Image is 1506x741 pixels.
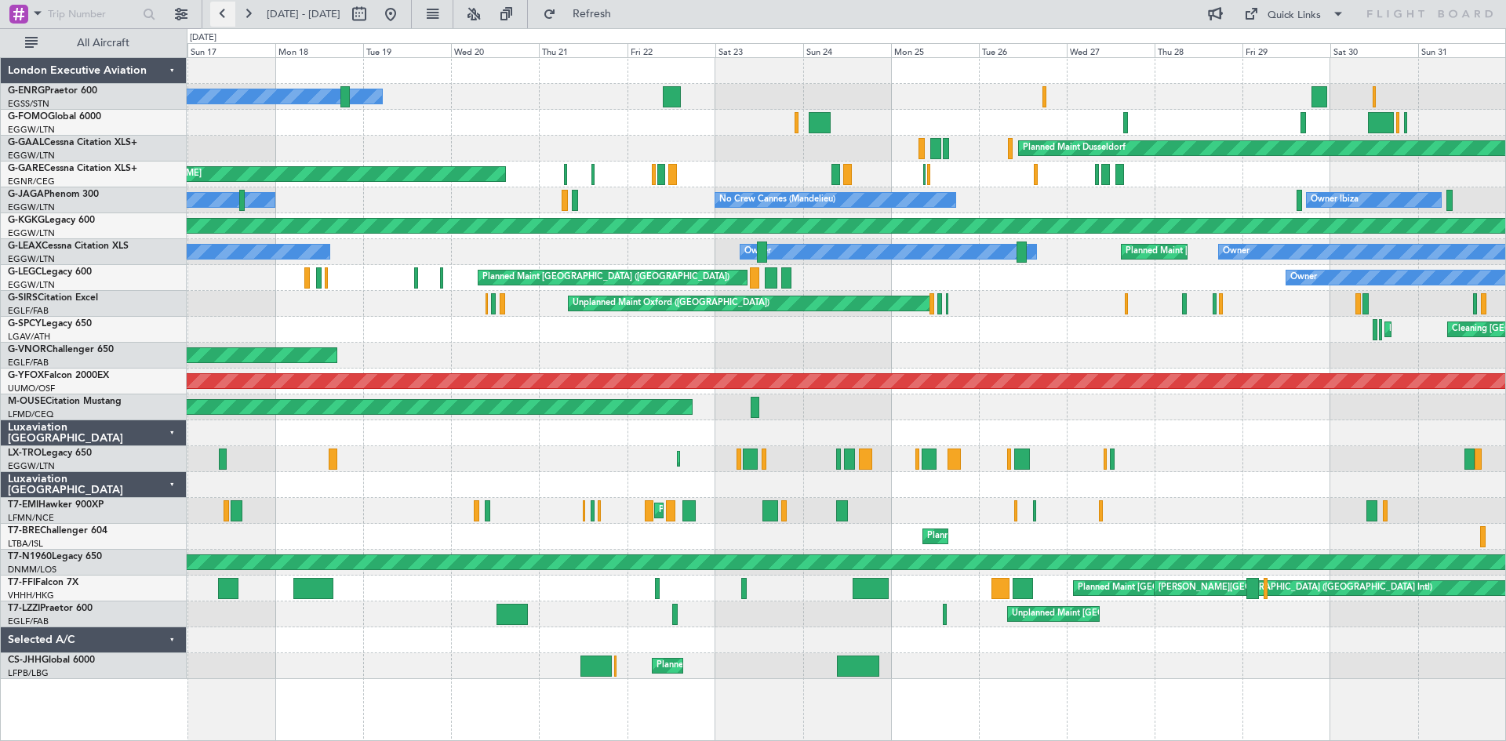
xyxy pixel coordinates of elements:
[1078,576,1340,600] div: Planned Maint [GEOGRAPHIC_DATA] ([GEOGRAPHIC_DATA] Intl)
[8,578,35,587] span: T7-FFI
[17,31,170,56] button: All Aircraft
[8,331,50,343] a: LGAV/ATH
[190,31,216,45] div: [DATE]
[657,654,904,677] div: Planned Maint [GEOGRAPHIC_DATA] ([GEOGRAPHIC_DATA])
[8,383,55,394] a: UUMO/OSF
[8,138,44,147] span: G-GAAL
[8,371,109,380] a: G-YFOXFalcon 2000EX
[8,319,92,329] a: G-SPCYLegacy 650
[8,449,42,458] span: LX-TRO
[267,7,340,21] span: [DATE] - [DATE]
[8,267,42,277] span: G-LEGC
[8,500,38,510] span: T7-EMI
[8,305,49,317] a: EGLF/FAB
[1268,8,1321,24] div: Quick Links
[8,460,55,472] a: EGGW/LTN
[891,43,979,57] div: Mon 25
[8,552,102,561] a: T7-N1960Legacy 650
[482,266,729,289] div: Planned Maint [GEOGRAPHIC_DATA] ([GEOGRAPHIC_DATA])
[8,242,42,251] span: G-LEAX
[1330,43,1418,57] div: Sat 30
[363,43,451,57] div: Tue 19
[8,656,42,665] span: CS-JHH
[8,98,49,110] a: EGSS/STN
[539,43,627,57] div: Thu 21
[803,43,891,57] div: Sun 24
[8,590,54,601] a: VHHH/HKG
[8,86,45,96] span: G-ENRG
[8,216,45,225] span: G-KGKG
[8,604,40,613] span: T7-LZZI
[8,216,95,225] a: G-KGKGLegacy 600
[8,253,55,265] a: EGGW/LTN
[8,616,49,627] a: EGLF/FAB
[8,138,137,147] a: G-GAALCessna Citation XLS+
[536,2,630,27] button: Refresh
[627,43,715,57] div: Fri 22
[8,112,48,122] span: G-FOMO
[8,397,122,406] a: M-OUSECitation Mustang
[8,293,38,303] span: G-SIRS
[8,112,101,122] a: G-FOMOGlobal 6000
[8,164,137,173] a: G-GARECessna Citation XLS+
[8,564,56,576] a: DNMM/LOS
[8,371,44,380] span: G-YFOX
[1311,188,1359,212] div: Owner Ibiza
[744,240,771,263] div: Owner
[1155,43,1242,57] div: Thu 28
[8,242,129,251] a: G-LEAXCessna Citation XLS
[1223,240,1250,263] div: Owner
[719,188,835,212] div: No Crew Cannes (Mandelieu)
[8,449,92,458] a: LX-TROLegacy 650
[8,500,104,510] a: T7-EMIHawker 900XP
[8,409,53,420] a: LFMD/CEQ
[8,345,46,354] span: G-VNOR
[451,43,539,57] div: Wed 20
[8,397,45,406] span: M-OUSE
[8,190,99,199] a: G-JAGAPhenom 300
[573,292,769,315] div: Unplanned Maint Oxford ([GEOGRAPHIC_DATA])
[8,227,55,239] a: EGGW/LTN
[8,526,40,536] span: T7-BRE
[8,604,93,613] a: T7-LZZIPraetor 600
[8,538,43,550] a: LTBA/ISL
[8,345,114,354] a: G-VNORChallenger 650
[8,656,95,665] a: CS-JHHGlobal 6000
[1290,266,1317,289] div: Owner
[1023,136,1126,160] div: Planned Maint Dusseldorf
[8,293,98,303] a: G-SIRSCitation Excel
[8,357,49,369] a: EGLF/FAB
[8,578,78,587] a: T7-FFIFalcon 7X
[8,86,97,96] a: G-ENRGPraetor 600
[715,43,803,57] div: Sat 23
[8,552,52,561] span: T7-N1960
[1159,576,1432,600] div: [PERSON_NAME][GEOGRAPHIC_DATA] ([GEOGRAPHIC_DATA] Intl)
[8,150,55,162] a: EGGW/LTN
[41,38,166,49] span: All Aircraft
[8,512,54,524] a: LFMN/NCE
[8,124,55,136] a: EGGW/LTN
[48,2,138,26] input: Trip Number
[1012,602,1270,626] div: Unplanned Maint [GEOGRAPHIC_DATA] ([GEOGRAPHIC_DATA])
[559,9,625,20] span: Refresh
[8,190,44,199] span: G-JAGA
[1418,43,1506,57] div: Sun 31
[8,526,107,536] a: T7-BREChallenger 604
[8,202,55,213] a: EGGW/LTN
[8,267,92,277] a: G-LEGCLegacy 600
[8,279,55,291] a: EGGW/LTN
[8,164,44,173] span: G-GARE
[1126,240,1373,263] div: Planned Maint [GEOGRAPHIC_DATA] ([GEOGRAPHIC_DATA])
[1067,43,1155,57] div: Wed 27
[927,525,1116,548] div: Planned Maint Warsaw ([GEOGRAPHIC_DATA])
[1242,43,1330,57] div: Fri 29
[1236,2,1352,27] button: Quick Links
[979,43,1067,57] div: Tue 26
[187,43,275,57] div: Sun 17
[8,667,49,679] a: LFPB/LBG
[659,499,790,522] div: Planned Maint [PERSON_NAME]
[275,43,363,57] div: Mon 18
[8,176,55,187] a: EGNR/CEG
[8,319,42,329] span: G-SPCY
